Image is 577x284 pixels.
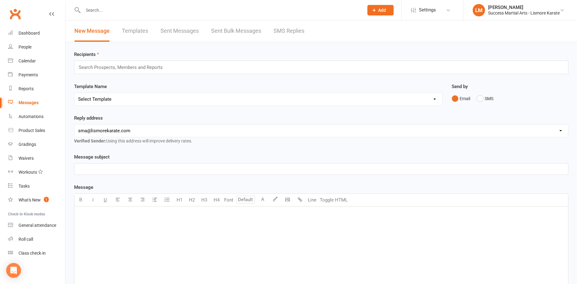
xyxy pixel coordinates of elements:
[236,196,255,204] input: Default
[7,6,23,22] a: Clubworx
[19,197,41,202] div: What's New
[8,96,65,110] a: Messages
[8,232,65,246] a: Roll call
[74,51,99,58] label: Recipients
[477,93,493,104] button: SMS
[473,4,485,16] div: LM
[8,138,65,151] a: Gradings
[19,114,44,119] div: Automations
[488,5,560,10] div: [PERSON_NAME]
[74,184,93,191] label: Message
[488,10,560,16] div: Success Martial Arts - Lismore Karate
[8,151,65,165] a: Waivers
[19,170,37,175] div: Workouts
[19,184,30,189] div: Tasks
[306,194,318,206] button: Line
[211,20,261,42] a: Sent Bulk Messages
[186,194,198,206] button: H2
[74,114,103,122] label: Reply address
[19,251,46,256] div: Class check-in
[8,82,65,96] a: Reports
[318,194,349,206] button: Toggle HTML
[19,100,39,105] div: Messages
[8,193,65,207] a: What's New1
[19,142,36,147] div: Gradings
[19,223,56,228] div: General attendance
[74,138,106,143] strong: Verified Sender:
[8,68,65,82] a: Payments
[122,20,148,42] a: Templates
[19,72,38,77] div: Payments
[104,197,107,203] span: U
[223,194,235,206] button: Font
[8,54,65,68] a: Calendar
[74,20,110,42] a: New Message
[99,194,111,206] button: U
[8,246,65,260] a: Class kiosk mode
[44,197,49,202] span: 1
[173,194,186,206] button: H1
[378,8,386,13] span: Add
[8,26,65,40] a: Dashboard
[198,194,210,206] button: H3
[19,156,34,161] div: Waivers
[74,153,110,161] label: Message subject
[210,194,223,206] button: H4
[6,263,21,278] div: Open Intercom Messenger
[274,20,304,42] a: SMS Replies
[74,83,107,90] label: Template Name
[452,93,470,104] button: Email
[78,63,169,71] input: Search Prospects, Members and Reports
[8,165,65,179] a: Workouts
[8,110,65,124] a: Automations
[74,138,192,143] span: Using this address will improve delivery rates.
[19,45,31,49] div: People
[257,194,269,206] button: A
[19,237,33,242] div: Roll call
[8,218,65,232] a: General attendance kiosk mode
[8,124,65,138] a: Product Sales
[81,6,359,15] input: Search...
[161,20,199,42] a: Sent Messages
[19,86,34,91] div: Reports
[419,3,436,17] span: Settings
[367,5,394,15] button: Add
[452,83,468,90] label: Send by
[19,58,36,63] div: Calendar
[8,40,65,54] a: People
[19,31,40,36] div: Dashboard
[19,128,45,133] div: Product Sales
[8,179,65,193] a: Tasks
